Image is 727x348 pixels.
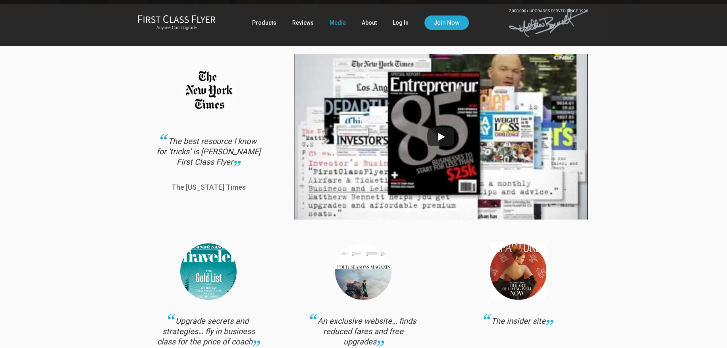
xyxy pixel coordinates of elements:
[155,136,262,176] div: The best resource I know for ‘tricks’ is [PERSON_NAME] First Class Flyer
[252,16,276,30] a: Products
[393,16,409,30] a: Log In
[362,16,377,30] a: About
[180,243,237,300] img: Traveler.png
[138,15,216,31] a: First Class FlyerAnyone Can Upgrade
[138,15,216,23] img: First Class Flyer
[335,243,391,300] img: Fourseasons.png
[155,184,262,191] p: The [US_STATE] Times
[180,64,237,120] img: new_york_times_testimonial.png
[294,26,588,247] img: YouTube video
[424,16,469,30] a: Join Now
[330,16,346,30] a: Media
[138,25,216,31] small: Anyone Can Upgrade
[292,16,314,30] a: Reviews
[490,243,546,300] img: Departures.jpg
